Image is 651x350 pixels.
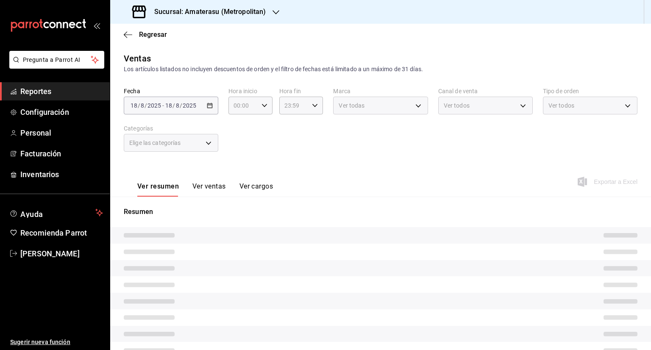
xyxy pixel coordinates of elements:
[145,102,147,109] span: /
[129,139,181,147] span: Elige las categorías
[147,7,266,17] h3: Sucursal: Amaterasu (Metropolitan)
[192,182,226,197] button: Ver ventas
[10,338,103,347] span: Sugerir nueva función
[180,102,182,109] span: /
[228,88,273,94] label: Hora inicio
[279,88,323,94] label: Hora fin
[9,51,104,69] button: Pregunta a Parrot AI
[182,102,197,109] input: ----
[20,106,103,118] span: Configuración
[239,182,273,197] button: Ver cargos
[124,52,151,65] div: Ventas
[124,88,218,94] label: Fecha
[20,127,103,139] span: Personal
[339,101,364,110] span: Ver todas
[93,22,100,29] button: open_drawer_menu
[124,207,637,217] p: Resumen
[172,102,175,109] span: /
[124,65,637,74] div: Los artículos listados no incluyen descuentos de orden y el filtro de fechas está limitado a un m...
[130,102,138,109] input: --
[20,227,103,239] span: Recomienda Parrot
[137,182,179,197] button: Ver resumen
[124,31,167,39] button: Regresar
[147,102,161,109] input: ----
[438,88,533,94] label: Canal de venta
[138,102,140,109] span: /
[137,182,273,197] div: navigation tabs
[20,169,103,180] span: Inventarios
[23,56,91,64] span: Pregunta a Parrot AI
[140,102,145,109] input: --
[20,248,103,259] span: [PERSON_NAME]
[139,31,167,39] span: Regresar
[20,208,92,218] span: Ayuda
[124,125,218,131] label: Categorías
[165,102,172,109] input: --
[20,148,103,159] span: Facturación
[444,101,470,110] span: Ver todos
[175,102,180,109] input: --
[543,88,637,94] label: Tipo de orden
[333,88,428,94] label: Marca
[6,61,104,70] a: Pregunta a Parrot AI
[20,86,103,97] span: Reportes
[162,102,164,109] span: -
[548,101,574,110] span: Ver todos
